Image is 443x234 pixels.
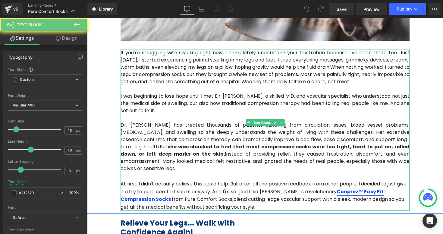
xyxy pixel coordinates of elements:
a: Preview [356,3,387,15]
strong: she was shocked to find that most compression socks were too tight, hard to put on, rolled down, ... [33,125,322,139]
span: px [76,169,81,173]
span: Library [99,6,113,12]
a: Mobile [223,3,238,15]
span: Text Block [17,22,42,27]
b: Custom [20,77,34,82]
span: from Pure Comfort Socks, [85,178,146,185]
a: Tablet [209,3,223,15]
span: blend cutting-edge vascular support with a sleek, modern design so you get all the medical benefi... [33,178,317,192]
a: Expand / Collapse [191,101,197,108]
p: Dr. [PERSON_NAME] has treated thousands of patients suffering from circulation issues, blood vess... [33,103,322,154]
a: v6 [2,3,23,15]
a: Design [45,31,89,45]
span: Save [337,6,347,12]
button: Redo [315,3,327,15]
button: More [429,3,441,15]
span: At first, I didn't actually believe this could help. But after all the positive feedback from oth... [33,162,319,177]
div: Text Color [8,180,26,184]
div: Font [8,205,82,210]
span: Text Block [165,101,185,108]
div: Text Transform [8,228,82,232]
div: Typography [8,51,33,60]
div: Line Height [8,139,82,144]
span: Publish [397,7,412,11]
span: But Instead of providing relief, they caused frustration, discomfort, and even embarrassment. Man... [33,125,322,154]
div: % [67,188,82,198]
span: Pure Comfort Socks [28,9,68,14]
span: When nothing worked, I turned to regular compression socks but they brought a whole new set of pr... [33,46,322,67]
span: [PERSON_NAME]´s revolutionary [173,170,250,177]
span: em [76,149,81,153]
p: I was beginning to lose hope until I met Dr. [PERSON_NAME], a skilled M.D. and vascular specialis... [33,74,322,96]
a: Landing Pages [28,3,87,8]
button: Publish [389,3,426,15]
a: Laptop [194,3,209,15]
input: Color [19,189,58,196]
button: Undo [300,3,313,15]
div: Letter Spacing [8,160,82,164]
p: If you're struggling with swelling right now, I completely understand your frustration because I’... [33,31,322,67]
a: New Library [87,3,117,15]
span: Preview [363,6,380,12]
b: Regular 400 [13,103,35,107]
div: Open Intercom Messenger [423,213,437,228]
div: Text Styles [8,67,82,72]
div: Font Weight [8,93,82,98]
div: Font Size [8,119,82,123]
span: px [76,128,81,132]
div: v6 [12,5,20,13]
a: Desktop [180,3,194,15]
i: Default [13,215,26,220]
span: Relieve Your Legs... Walk with Confidence Again! [33,200,148,219]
